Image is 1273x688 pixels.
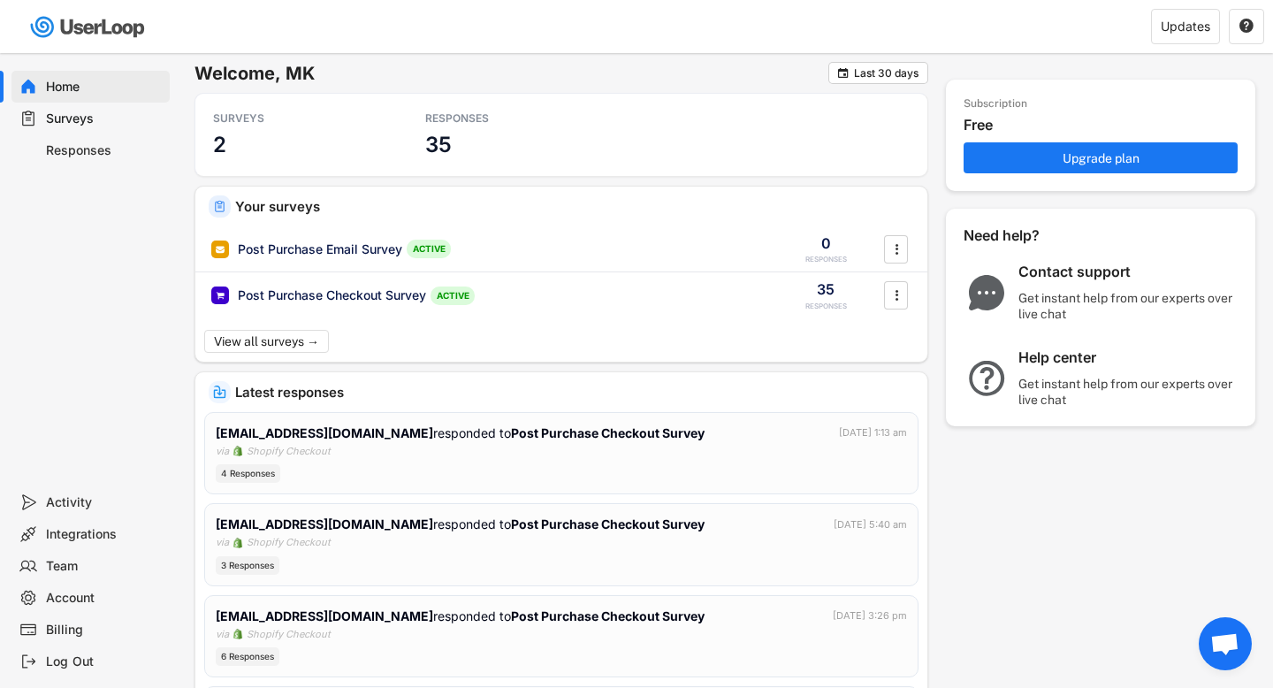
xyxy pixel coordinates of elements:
[216,516,433,531] strong: [EMAIL_ADDRESS][DOMAIN_NAME]
[407,240,451,258] div: ACTIVE
[431,287,475,305] div: ACTIVE
[1018,348,1239,367] div: Help center
[238,287,426,304] div: Post Purchase Checkout Survey
[247,627,331,642] div: Shopify Checkout
[964,142,1238,173] button: Upgrade plan
[888,236,905,263] button: 
[46,590,163,607] div: Account
[511,516,705,531] strong: Post Purchase Checkout Survey
[232,446,243,456] img: 1156660_ecommerce_logo_shopify_icon%20%281%29.png
[833,608,907,623] div: [DATE] 3:26 pm
[46,558,163,575] div: Team
[511,608,705,623] strong: Post Purchase Checkout Survey
[854,68,919,79] div: Last 30 days
[216,444,229,459] div: via
[247,444,331,459] div: Shopify Checkout
[46,79,163,96] div: Home
[46,494,163,511] div: Activity
[425,131,452,158] h3: 35
[235,200,914,213] div: Your surveys
[216,556,279,575] div: 3 Responses
[888,282,905,309] button: 
[838,66,849,80] text: 
[216,608,433,623] strong: [EMAIL_ADDRESS][DOMAIN_NAME]
[805,255,847,264] div: RESPONSES
[232,538,243,548] img: 1156660_ecommerce_logo_shopify_icon%20%281%29.png
[964,361,1010,396] img: QuestionMarkInverseMajor.svg
[821,233,831,253] div: 0
[46,142,163,159] div: Responses
[964,116,1246,134] div: Free
[204,330,329,353] button: View all surveys →
[194,62,828,85] h6: Welcome, MK
[216,515,705,533] div: responded to
[27,9,151,45] img: userloop-logo-01.svg
[964,275,1010,310] img: ChatMajor.svg
[1239,19,1254,34] button: 
[213,111,372,126] div: SURVEYS
[425,111,584,126] div: RESPONSES
[46,654,163,670] div: Log Out
[1161,20,1210,33] div: Updates
[46,622,163,638] div: Billing
[1199,617,1252,670] div: Open chat
[46,526,163,543] div: Integrations
[895,286,898,304] text: 
[213,386,226,399] img: IncomingMajor.svg
[247,535,331,550] div: Shopify Checkout
[238,241,402,258] div: Post Purchase Email Survey
[216,647,279,666] div: 6 Responses
[1018,263,1239,281] div: Contact support
[46,111,163,127] div: Surveys
[213,131,226,158] h3: 2
[511,425,705,440] strong: Post Purchase Checkout Survey
[216,424,705,442] div: responded to
[232,629,243,639] img: 1156660_ecommerce_logo_shopify_icon%20%281%29.png
[1018,290,1239,322] div: Get instant help from our experts over live chat
[805,302,847,311] div: RESPONSES
[235,386,914,399] div: Latest responses
[836,66,850,80] button: 
[1018,376,1239,408] div: Get instant help from our experts over live chat
[216,607,705,625] div: responded to
[834,517,907,532] div: [DATE] 5:40 am
[895,240,898,258] text: 
[817,279,835,299] div: 35
[839,425,907,440] div: [DATE] 1:13 am
[216,627,229,642] div: via
[216,464,280,483] div: 4 Responses
[964,97,1027,111] div: Subscription
[1239,18,1254,34] text: 
[216,535,229,550] div: via
[216,425,433,440] strong: [EMAIL_ADDRESS][DOMAIN_NAME]
[964,226,1087,245] div: Need help?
